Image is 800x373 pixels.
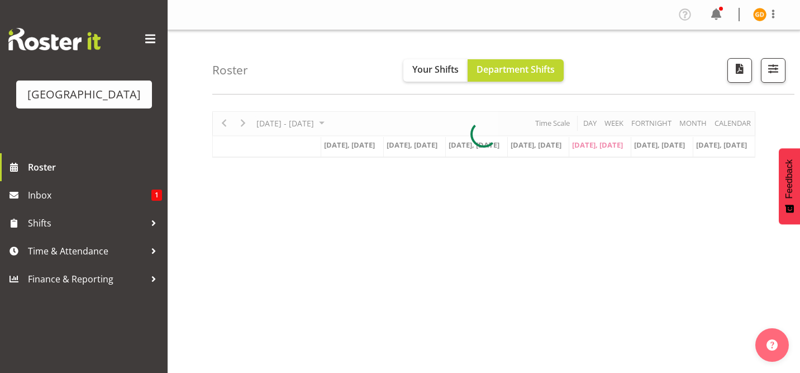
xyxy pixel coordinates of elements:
[403,59,468,82] button: Your Shifts
[477,63,555,75] span: Department Shifts
[28,271,145,287] span: Finance & Reporting
[779,148,800,224] button: Feedback - Show survey
[412,63,459,75] span: Your Shifts
[8,28,101,50] img: Rosterit website logo
[784,159,794,199] span: Feedback
[727,58,752,83] button: Download a PDF of the roster according to the set date range.
[28,159,162,176] span: Roster
[212,64,248,77] h4: Roster
[761,58,785,83] button: Filter Shifts
[766,339,778,351] img: help-xxl-2.png
[28,215,145,232] span: Shifts
[28,187,151,204] span: Inbox
[27,86,141,103] div: [GEOGRAPHIC_DATA]
[468,59,564,82] button: Department Shifts
[753,8,766,21] img: greer-dawson11572.jpg
[28,243,145,259] span: Time & Attendance
[151,190,162,201] span: 1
